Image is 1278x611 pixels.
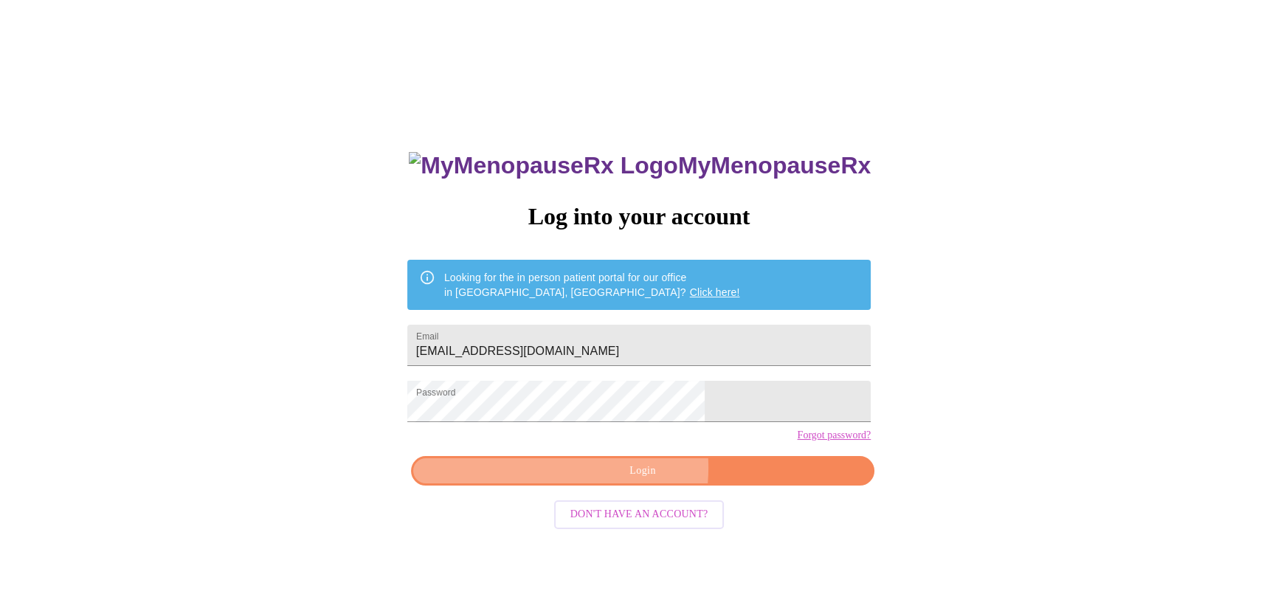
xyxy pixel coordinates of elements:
[570,505,708,524] span: Don't have an account?
[407,203,871,230] h3: Log into your account
[797,429,871,441] a: Forgot password?
[411,456,874,486] button: Login
[428,462,857,480] span: Login
[409,152,871,179] h3: MyMenopauseRx
[690,286,740,298] a: Click here!
[550,507,728,519] a: Don't have an account?
[409,152,677,179] img: MyMenopauseRx Logo
[554,500,725,529] button: Don't have an account?
[444,264,740,305] div: Looking for the in person patient portal for our office in [GEOGRAPHIC_DATA], [GEOGRAPHIC_DATA]?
